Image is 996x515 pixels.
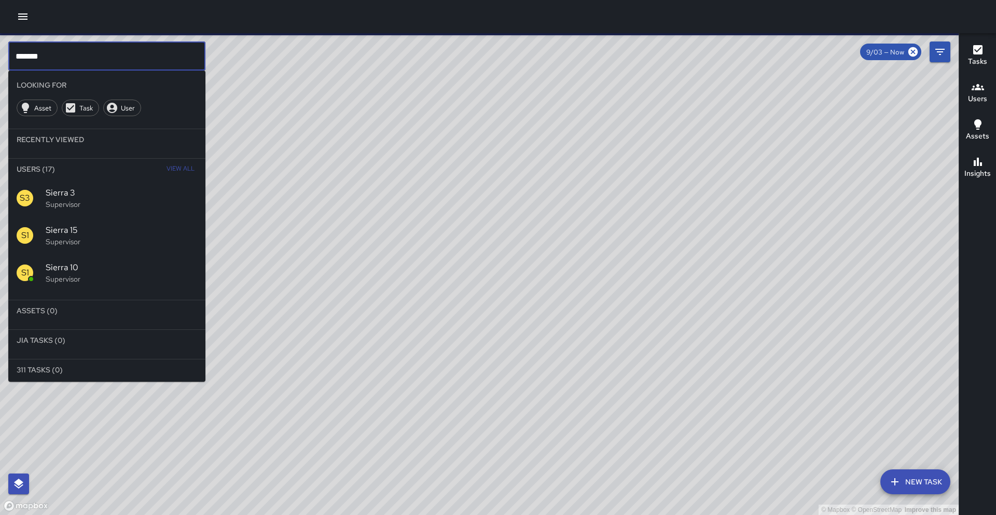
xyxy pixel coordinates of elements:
[62,100,99,116] div: Task
[8,159,205,179] li: Users (17)
[46,224,197,236] span: Sierra 15
[959,37,996,75] button: Tasks
[46,274,197,284] p: Supervisor
[966,131,989,142] h6: Assets
[880,469,950,494] button: New Task
[8,129,205,150] li: Recently Viewed
[8,75,205,95] li: Looking For
[8,254,205,291] div: S1Sierra 10Supervisor
[968,93,987,105] h6: Users
[959,112,996,149] button: Assets
[29,104,57,113] span: Asset
[930,41,950,62] button: Filters
[8,330,205,351] li: Jia Tasks (0)
[8,179,205,217] div: S3Sierra 3Supervisor
[20,192,30,204] p: S3
[959,75,996,112] button: Users
[8,217,205,254] div: S1Sierra 15Supervisor
[964,168,991,179] h6: Insights
[21,267,29,279] p: S1
[8,359,205,380] li: 311 Tasks (0)
[103,100,141,116] div: User
[164,159,197,179] button: View All
[115,104,141,113] span: User
[21,229,29,242] p: S1
[8,300,205,321] li: Assets (0)
[959,149,996,187] button: Insights
[46,236,197,247] p: Supervisor
[74,104,99,113] span: Task
[17,100,58,116] div: Asset
[968,56,987,67] h6: Tasks
[167,161,195,177] span: View All
[46,261,197,274] span: Sierra 10
[860,48,910,57] span: 9/03 — Now
[46,187,197,199] span: Sierra 3
[46,199,197,210] p: Supervisor
[860,44,921,60] div: 9/03 — Now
